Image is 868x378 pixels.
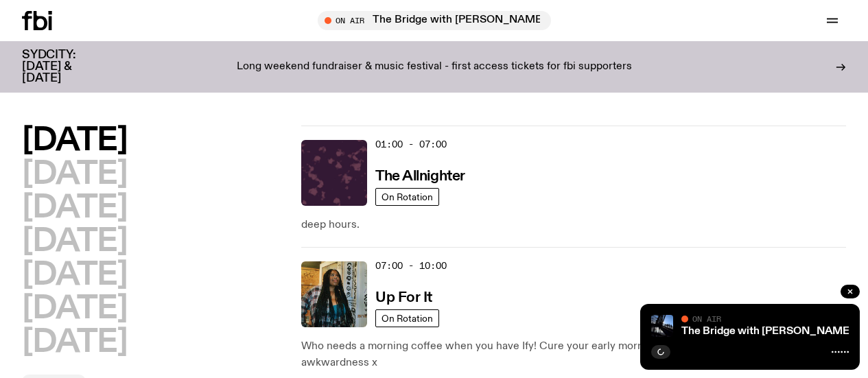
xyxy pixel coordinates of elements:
button: [DATE] [22,226,127,257]
img: People climb Sydney's Harbour Bridge [651,315,673,337]
span: On Air [692,314,721,323]
a: Up For It [375,288,432,305]
p: Who needs a morning coffee when you have Ify! Cure your early morning grog w/ SMAC, chat and extr... [301,338,846,371]
p: deep hours. [301,217,846,233]
h3: Up For It [375,291,432,305]
h3: SYDCITY: [DATE] & [DATE] [22,49,110,84]
span: On Rotation [382,191,433,202]
span: 01:00 - 07:00 [375,138,447,151]
button: [DATE] [22,193,127,224]
a: The Allnighter [375,167,465,184]
h3: The Allnighter [375,169,465,184]
span: 07:00 - 10:00 [375,259,447,272]
a: The Bridge with [PERSON_NAME] [681,326,853,337]
button: [DATE] [22,159,127,190]
a: On Rotation [375,188,439,206]
button: On AirThe Bridge with [PERSON_NAME] [318,11,551,30]
button: [DATE] [22,294,127,324]
button: [DATE] [22,327,127,358]
span: On Rotation [382,313,433,323]
img: Ify - a Brown Skin girl with black braided twists, looking up to the side with her tongue stickin... [301,261,367,327]
button: [DATE] [22,260,127,291]
button: [DATE] [22,126,127,156]
p: Long weekend fundraiser & music festival - first access tickets for fbi supporters [237,61,632,73]
a: On Rotation [375,309,439,327]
